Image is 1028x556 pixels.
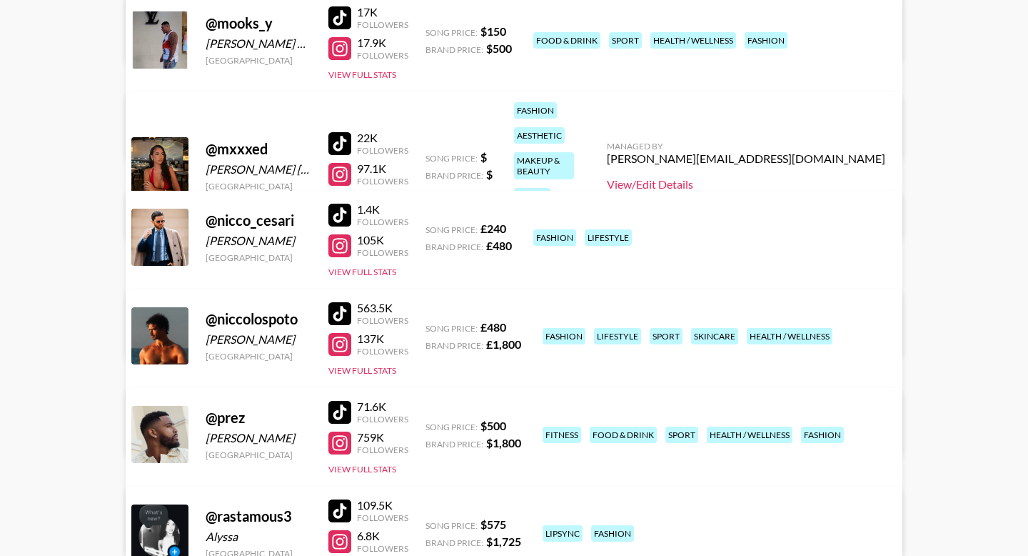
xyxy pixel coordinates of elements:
[425,27,478,38] span: Song Price:
[480,222,506,235] strong: £ 240
[425,537,483,548] span: Brand Price:
[665,427,698,443] div: sport
[425,340,483,351] span: Brand Price:
[594,328,641,344] div: lifestyle
[801,427,844,443] div: fashion
[425,224,478,235] span: Song Price:
[425,520,478,531] span: Song Price:
[591,525,634,542] div: fashion
[328,267,396,277] button: View Full Stats
[543,427,581,443] div: fitness
[514,127,565,144] div: aesthetic
[425,44,483,55] span: Brand Price:
[357,414,408,425] div: Followers
[357,202,408,217] div: 1.4K
[206,36,311,51] div: [PERSON_NAME] Moko
[650,32,736,49] div: health / wellness
[206,55,311,66] div: [GEOGRAPHIC_DATA]
[425,242,483,252] span: Brand Price:
[206,162,311,177] div: [PERSON_NAME] [PERSON_NAME]
[357,346,408,357] div: Followers
[514,188,550,204] div: travel
[328,464,396,475] button: View Full Stats
[486,337,521,351] strong: £ 1,800
[745,32,787,49] div: fashion
[747,328,832,344] div: health / wellness
[206,431,311,445] div: [PERSON_NAME]
[357,430,408,445] div: 759K
[206,310,311,328] div: @ niccolospoto
[357,5,408,19] div: 17K
[328,69,396,80] button: View Full Stats
[707,427,792,443] div: health / wellness
[206,140,311,158] div: @ mxxxed
[480,24,506,38] strong: $ 150
[543,328,585,344] div: fashion
[357,36,408,50] div: 17.9K
[357,162,408,176] div: 97.1K
[206,332,311,347] div: [PERSON_NAME]
[480,517,506,531] strong: $ 575
[543,525,583,542] div: lipsync
[357,315,408,326] div: Followers
[206,14,311,32] div: @ mooks_y
[206,450,311,460] div: [GEOGRAPHIC_DATA]
[357,529,408,543] div: 6.8K
[607,177,885,192] a: View/Edit Details
[206,351,311,362] div: [GEOGRAPHIC_DATA]
[206,252,311,263] div: [GEOGRAPHIC_DATA]
[206,409,311,427] div: @ prez
[357,131,408,145] div: 22K
[425,422,478,432] span: Song Price:
[585,229,632,246] div: lifestyle
[357,233,408,247] div: 105K
[609,32,642,49] div: sport
[486,167,493,181] strong: $
[357,176,408,187] div: Followers
[425,170,483,181] span: Brand Price:
[425,153,478,164] span: Song Price:
[357,512,408,523] div: Followers
[607,152,885,166] div: [PERSON_NAME][EMAIL_ADDRESS][DOMAIN_NAME]
[357,543,408,554] div: Followers
[607,141,885,152] div: Managed By
[357,301,408,315] div: 563.5K
[357,50,408,61] div: Followers
[206,212,311,229] div: @ nicco_cesari
[357,399,408,414] div: 71.6K
[425,323,478,334] span: Song Price:
[486,535,521,548] strong: $ 1,725
[691,328,738,344] div: skincare
[357,247,408,258] div: Followers
[357,445,408,455] div: Followers
[206,507,311,525] div: @ rastamous3
[533,229,576,246] div: fashion
[533,32,600,49] div: food & drink
[357,498,408,512] div: 109.5K
[480,419,506,432] strong: $ 500
[514,152,574,179] div: makeup & beauty
[357,217,408,227] div: Followers
[480,320,506,334] strong: £ 480
[206,530,311,544] div: Alyssa
[480,150,487,164] strong: $
[206,234,311,248] div: [PERSON_NAME]
[357,332,408,346] div: 137K
[206,181,311,192] div: [GEOGRAPHIC_DATA]
[486,239,512,252] strong: £ 480
[357,19,408,30] div: Followers
[486,436,521,450] strong: $ 1,800
[590,427,657,443] div: food & drink
[514,102,557,119] div: fashion
[650,328,682,344] div: sport
[425,439,483,450] span: Brand Price:
[357,145,408,156] div: Followers
[328,365,396,376] button: View Full Stats
[486,41,512,55] strong: $ 500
